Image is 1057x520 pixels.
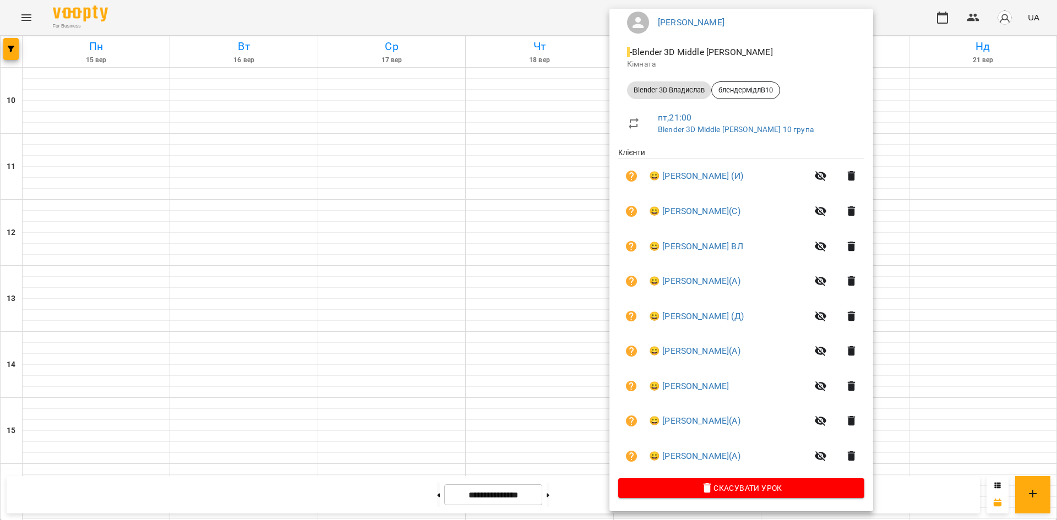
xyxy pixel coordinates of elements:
[618,303,645,330] button: Візит ще не сплачено. Додати оплату?
[711,81,780,99] div: блендермідлВ10
[618,373,645,399] button: Візит ще не сплачено. Додати оплату?
[618,443,645,469] button: Візит ще не сплачено. Додати оплату?
[618,408,645,434] button: Візит ще не сплачено. Додати оплату?
[649,414,740,428] a: 😀 [PERSON_NAME](А)
[658,125,814,134] a: Blender 3D Middle [PERSON_NAME] 10 група
[649,380,729,393] a: 😀 [PERSON_NAME]
[618,338,645,364] button: Візит ще не сплачено. Додати оплату?
[627,47,775,57] span: - Blender 3D Middle [PERSON_NAME]
[627,59,856,70] p: Кімната
[618,478,864,498] button: Скасувати Урок
[618,147,864,478] ul: Клієнти
[649,205,740,218] a: 😀 [PERSON_NAME](С)
[649,450,740,463] a: 😀 [PERSON_NAME](А)
[618,233,645,260] button: Візит ще не сплачено. Додати оплату?
[649,344,740,358] a: 😀 [PERSON_NAME](А)
[658,17,724,28] a: [PERSON_NAME]
[618,163,645,189] button: Візит ще не сплачено. Додати оплату?
[649,310,744,323] a: 😀 [PERSON_NAME] (Д)
[649,275,740,288] a: 😀 [PERSON_NAME](А)
[627,481,856,495] span: Скасувати Урок
[712,85,780,95] span: блендермідлВ10
[649,169,743,183] a: 😀 [PERSON_NAME] (И)
[618,268,645,294] button: Візит ще не сплачено. Додати оплату?
[618,198,645,225] button: Візит ще не сплачено. Додати оплату?
[658,112,691,123] a: пт , 21:00
[649,240,743,253] a: 😀 [PERSON_NAME] ВЛ
[627,85,711,95] span: Blender 3D Владислав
